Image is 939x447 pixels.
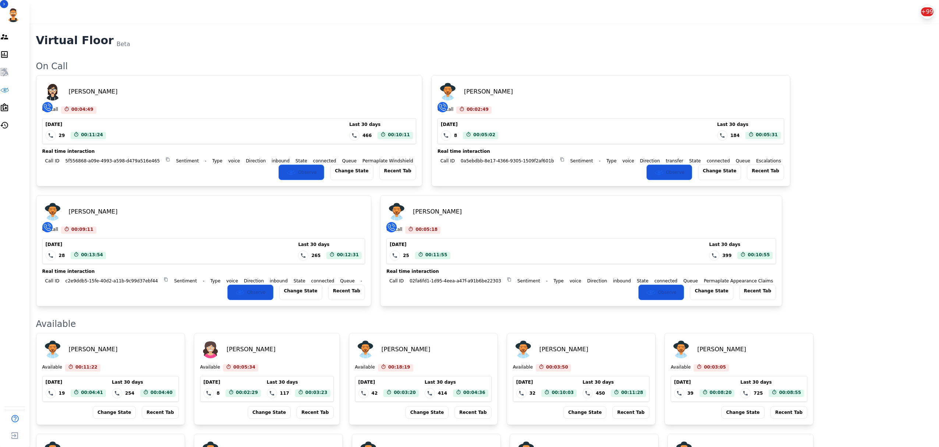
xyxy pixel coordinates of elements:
[680,277,701,285] span: Queue
[298,169,316,175] span: Observe
[63,157,163,165] span: 5f556868-a09e-4993-a598-d479a516e465
[200,339,221,360] img: Avatar
[81,390,103,397] span: 00:04:41
[663,157,686,165] span: transfer
[200,364,220,372] div: Available
[298,242,362,247] div: Last 30 days
[620,157,637,165] span: voice
[236,390,258,397] span: 00:02:29
[704,157,733,165] span: connected
[467,106,489,114] span: 00:02:49
[921,7,933,16] div: +99
[610,277,634,285] span: inbound
[748,252,770,259] span: 00:10:55
[112,379,176,385] div: Last 30 days
[415,226,437,234] span: 00:05:18
[248,406,291,419] div: Change State
[359,157,416,165] span: Permaplate Windshield
[721,406,764,419] div: Change State
[71,106,93,114] span: 00:04:49
[42,81,63,102] img: Avatar
[437,81,458,102] img: Avatar
[297,406,333,419] div: Recent Tab
[441,122,498,127] div: [DATE]
[690,285,733,300] div: Change State
[358,379,419,385] div: [DATE]
[567,157,596,165] span: Sentiment
[730,133,740,138] div: 184
[69,345,118,354] div: [PERSON_NAME]
[539,345,588,354] div: [PERSON_NAME]
[407,277,504,285] span: 02fa6fd1-1d95-4eea-a47f-a91b6be22303
[379,165,416,180] div: Recent Tab
[687,390,694,396] div: 39
[425,379,488,385] div: Last 30 days
[529,390,536,396] div: 32
[42,106,58,114] div: On Call
[217,390,220,396] div: 8
[293,157,310,165] span: State
[311,253,320,258] div: 265
[394,390,416,397] span: 00:03:20
[337,277,357,285] span: Queue
[473,132,495,139] span: 00:05:02
[717,122,781,127] div: Last 30 days
[81,252,103,259] span: 00:13:54
[612,406,649,419] div: Recent Tab
[42,364,62,372] div: Available
[202,157,209,165] span: -
[63,277,161,285] span: c2e9ddb5-15fe-40d2-a11b-9c99d37ebf44
[388,132,410,139] span: 00:10:11
[349,122,413,127] div: Last 30 days
[310,157,339,165] span: connected
[458,157,557,165] span: 0a5ebdbb-8e17-4366-9305-1509f2af601b
[596,157,603,165] span: -
[209,157,226,165] span: Type
[233,364,255,372] span: 00:05:34
[454,406,491,419] div: Recent Tab
[227,285,273,300] button: Observe
[125,390,134,396] div: 254
[42,268,365,274] div: Real time interaction
[4,6,22,24] img: Bordered avatar
[754,390,763,396] div: 725
[382,345,430,354] div: [PERSON_NAME]
[372,390,378,396] div: 42
[269,157,293,165] span: inbound
[582,379,646,385] div: Last 30 days
[567,277,584,285] span: voice
[671,339,691,360] img: Avatar
[267,379,330,385] div: Last 30 days
[208,277,224,285] span: Type
[117,40,130,49] div: Beta
[59,133,65,138] div: 29
[722,253,731,258] div: 399
[225,157,243,165] span: voice
[646,165,692,180] button: Observe
[36,34,114,49] h1: Virtual Floor
[358,277,365,285] span: -
[171,277,200,285] span: Sentiment
[596,390,605,396] div: 450
[36,60,932,72] div: On Call
[658,289,676,295] span: Observe
[42,226,58,234] div: On Call
[142,406,178,419] div: Recent Tab
[267,277,291,285] span: inbound
[584,277,610,285] span: Direction
[386,201,407,222] img: Avatar
[403,253,409,258] div: 25
[698,165,741,180] div: Change State
[362,133,372,138] div: 466
[42,157,63,165] span: Call ID
[674,379,734,385] div: [DATE]
[413,207,462,216] div: [PERSON_NAME]
[81,132,103,139] span: 00:11:24
[241,277,267,285] span: Direction
[36,318,932,330] div: Available
[150,390,173,397] span: 00:04:40
[634,277,652,285] span: State
[355,339,376,360] img: Avatar
[753,157,784,165] span: Escalations
[386,277,407,285] span: Call ID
